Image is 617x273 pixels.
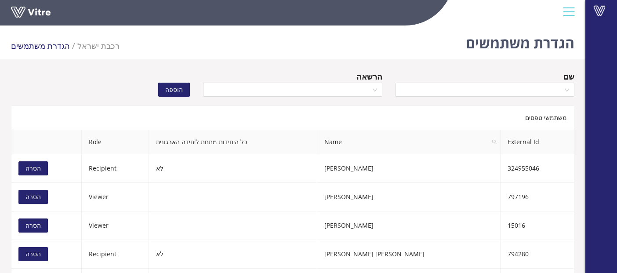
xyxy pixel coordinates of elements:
[508,250,529,258] span: 794280
[317,130,500,154] span: Name
[149,240,317,269] td: לא
[158,83,190,97] button: הוספה
[25,249,41,259] span: הסרה
[317,240,501,269] td: [PERSON_NAME] [PERSON_NAME]
[89,193,109,201] span: Viewer
[317,154,501,183] td: [PERSON_NAME]
[25,164,41,173] span: הסרה
[25,221,41,230] span: הסרה
[77,40,120,51] span: 335
[18,161,48,175] button: הסרה
[149,130,317,154] th: כל היחידות מתחת ליחידה הארגונית
[508,164,539,172] span: 324955046
[89,250,116,258] span: Recipient
[18,247,48,261] button: הסרה
[317,183,501,211] td: [PERSON_NAME]
[488,130,501,154] span: search
[466,22,574,59] h1: הגדרת משתמשים
[563,70,574,83] div: שם
[508,221,525,229] span: 15016
[18,190,48,204] button: הסרה
[356,70,382,83] div: הרשאה
[89,164,116,172] span: Recipient
[508,193,529,201] span: 797196
[82,130,149,154] th: Role
[501,130,574,154] th: External Id
[11,106,574,130] div: משתמשי טפסים
[89,221,109,229] span: Viewer
[18,218,48,233] button: הסרה
[25,192,41,202] span: הסרה
[492,139,497,145] span: search
[317,211,501,240] td: [PERSON_NAME]
[11,40,77,52] li: הגדרת משתמשים
[149,154,317,183] td: לא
